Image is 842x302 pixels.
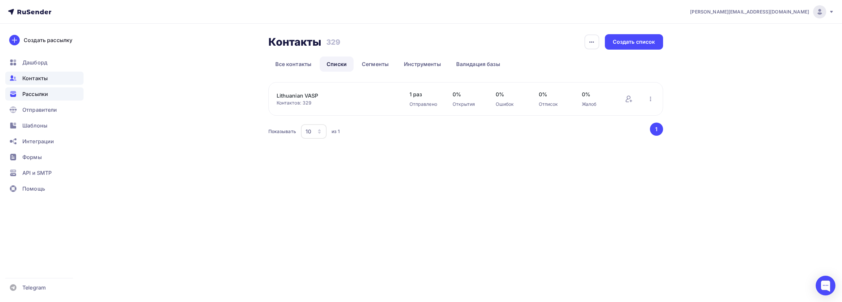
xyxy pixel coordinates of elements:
span: Шаблоны [22,122,47,129]
span: 0% [539,90,569,98]
button: 10 [301,124,327,139]
a: Инструменты [397,57,448,72]
div: Открытия [453,101,483,107]
div: Создать список [613,38,655,46]
div: 10 [306,128,311,135]
a: Все контакты [268,57,319,72]
a: Дашборд [5,56,84,69]
span: 0% [453,90,483,98]
div: Ошибок [496,101,526,107]
div: Создать рассылку [24,36,72,44]
a: Сегменты [355,57,396,72]
a: [PERSON_NAME][EMAIL_ADDRESS][DOMAIN_NAME] [690,5,834,18]
span: Помощь [22,185,45,193]
span: Контакты [22,74,48,82]
a: Lithuanian VASP [277,92,388,100]
button: Go to page 1 [650,123,663,136]
span: 0% [496,90,526,98]
span: Telegram [22,284,46,291]
span: Рассылки [22,90,48,98]
div: Жалоб [582,101,612,107]
a: Рассылки [5,87,84,101]
span: Формы [22,153,42,161]
div: Отправлено [409,101,439,107]
ul: Pagination [649,123,663,136]
a: Валидация базы [449,57,507,72]
a: Формы [5,151,84,164]
div: из 1 [332,128,340,135]
span: Дашборд [22,58,47,66]
a: Шаблоны [5,119,84,132]
span: 1 раз [409,90,439,98]
span: 0% [582,90,612,98]
a: Отправители [5,103,84,116]
span: API и SMTP [22,169,52,177]
div: Контактов: 329 [277,100,396,106]
span: Интеграции [22,137,54,145]
a: Списки [320,57,354,72]
h2: Контакты [268,35,322,49]
h3: 329 [326,37,340,47]
div: Показывать [268,128,296,135]
div: Отписок [539,101,569,107]
a: Контакты [5,72,84,85]
span: Отправители [22,106,57,114]
span: [PERSON_NAME][EMAIL_ADDRESS][DOMAIN_NAME] [690,9,809,15]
